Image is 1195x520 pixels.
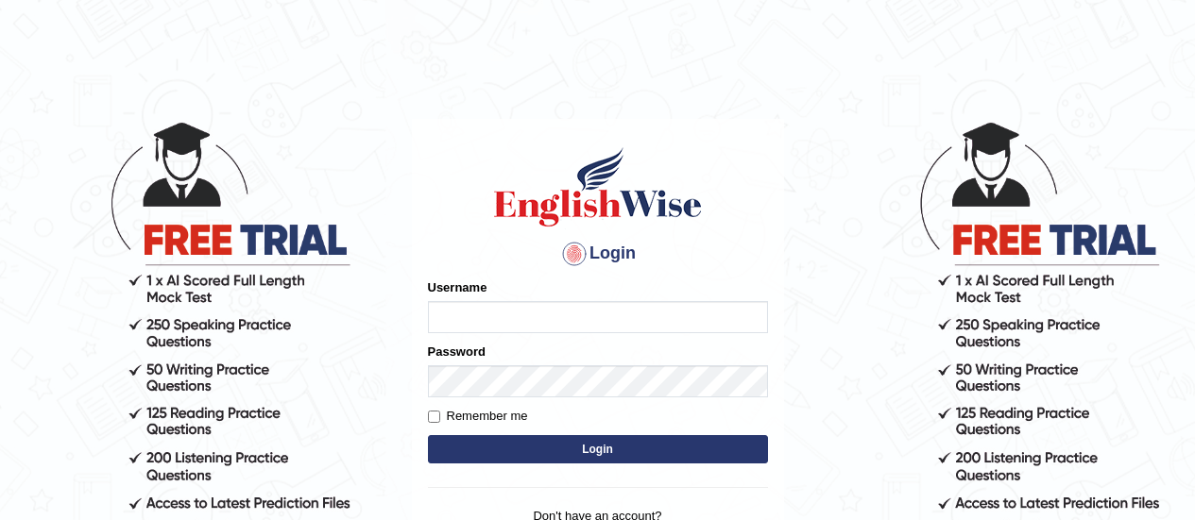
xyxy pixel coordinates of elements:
[428,343,486,361] label: Password
[428,239,768,269] h4: Login
[428,411,440,423] input: Remember me
[490,144,706,229] img: Logo of English Wise sign in for intelligent practice with AI
[428,278,487,296] label: Username
[428,407,528,426] label: Remember me
[428,435,768,463] button: Login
